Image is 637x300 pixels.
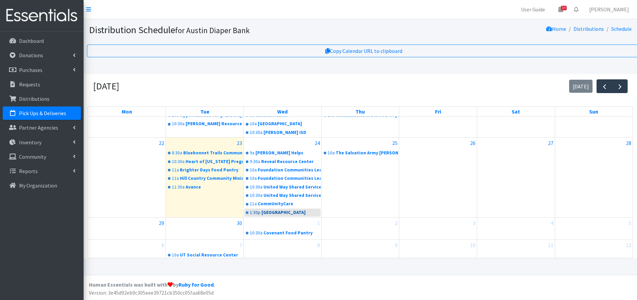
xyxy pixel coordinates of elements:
div: 8:30a [172,150,182,156]
a: October 5, 2025 [627,218,633,228]
div: 9:30a [250,158,260,165]
div: 11:30a [172,184,185,191]
a: September 25, 2025 [391,138,399,148]
div: [PERSON_NAME] Resource Center [186,121,243,127]
td: September 29, 2025 [88,218,166,240]
td: September 23, 2025 [166,138,244,218]
td: September 16, 2025 [166,100,244,137]
a: October 2, 2025 [394,218,399,228]
td: October 8, 2025 [243,240,321,262]
a: Friday [434,107,442,116]
a: Donations [3,49,81,62]
div: 11a [172,175,179,182]
a: September 28, 2025 [625,138,633,148]
button: Next month [612,79,628,93]
div: 10a [250,167,257,173]
td: September 26, 2025 [399,138,477,218]
a: October 1, 2025 [316,218,321,228]
td: September 27, 2025 [477,138,555,218]
a: 9a[PERSON_NAME] Helps [244,149,321,157]
a: September 24, 2025 [313,138,321,148]
td: September 28, 2025 [555,138,633,218]
td: September 18, 2025 [321,100,399,137]
a: 10a[GEOGRAPHIC_DATA] [244,120,321,128]
button: [DATE] [569,80,593,93]
div: [PERSON_NAME] Helps [255,150,321,156]
div: 10:30a [250,192,262,199]
button: Previous month [597,79,612,93]
td: October 3, 2025 [399,218,477,240]
div: United Way Shared Services [263,184,321,191]
a: 10aFoundation Communities Learning Centers [244,166,321,174]
a: 10aUT Social Resource Center [167,251,243,259]
a: [PERSON_NAME] [584,3,634,16]
a: Pick Ups & Deliveries [3,106,81,120]
a: Schedule [611,25,632,32]
div: 10:30a [250,129,262,136]
h2: [DATE] [93,81,119,92]
a: Home [546,25,566,32]
a: Reports [3,164,81,178]
div: Covenant Food Pantry [263,230,321,236]
div: 11a [172,167,179,173]
a: September 26, 2025 [469,138,477,148]
a: Purchases [3,63,81,77]
td: September 30, 2025 [166,218,244,240]
a: Dashboard [3,34,81,48]
h1: Distribution Schedule [89,24,404,36]
td: October 2, 2025 [321,218,399,240]
div: [GEOGRAPHIC_DATA] [258,121,321,127]
div: 10a [250,121,257,127]
div: 10:30a [172,121,185,127]
td: October 1, 2025 [243,218,321,240]
p: Dashboard [19,37,44,44]
div: Bluebonnet Trails Community Services [183,150,243,156]
a: October 10, 2025 [469,240,477,250]
a: 10aFoundation Communities Learning Centers [244,174,321,182]
td: September 19, 2025 [399,100,477,137]
td: October 12, 2025 [555,240,633,262]
a: User Guide [516,3,550,16]
div: [GEOGRAPHIC_DATA] [261,209,321,216]
img: HumanEssentials [3,4,81,27]
a: September 22, 2025 [157,138,166,148]
div: 1:30p [250,209,260,216]
a: 10:30a[PERSON_NAME] Resource Center [167,120,243,128]
p: Community [19,153,46,160]
td: September 17, 2025 [243,100,321,137]
a: 10:30a[PERSON_NAME] ISD [244,129,321,137]
a: 8:30aBluebonnet Trails Community Services [167,149,243,157]
div: 9a [250,150,254,156]
div: The Salvation Army [PERSON_NAME] Center [336,150,399,156]
div: Avance [186,184,243,191]
a: Inventory [3,136,81,149]
a: Tuesday [199,107,211,116]
a: 10:30aUnited Way Shared Services [244,183,321,191]
a: Monday [120,107,133,116]
div: 10a [172,252,179,258]
a: 1:30p[GEOGRAPHIC_DATA] [244,209,321,217]
p: Reports [19,168,38,174]
div: Brighter Days Food Pantry [180,167,243,173]
a: October 11, 2025 [547,240,555,250]
p: Purchases [19,67,42,73]
p: Distributions [19,95,49,102]
td: October 7, 2025 [166,240,244,262]
td: October 4, 2025 [477,218,555,240]
a: October 7, 2025 [238,240,243,250]
a: 10:30aCovenant Food Pantry [244,229,321,237]
td: September 22, 2025 [88,138,166,218]
a: My Organization [3,179,81,192]
a: 9:30aReveal Resource Center [244,158,321,166]
div: 10:30a [250,230,262,236]
a: Sunday [588,107,600,116]
p: My Organization [19,182,57,189]
a: September 23, 2025 [235,138,243,148]
div: CommUnityCare [258,201,321,207]
td: October 11, 2025 [477,240,555,262]
p: Inventory [19,139,41,146]
td: October 10, 2025 [399,240,477,262]
a: 11:30aAvance [167,183,243,191]
a: Saturday [510,107,521,116]
a: Community [3,150,81,163]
